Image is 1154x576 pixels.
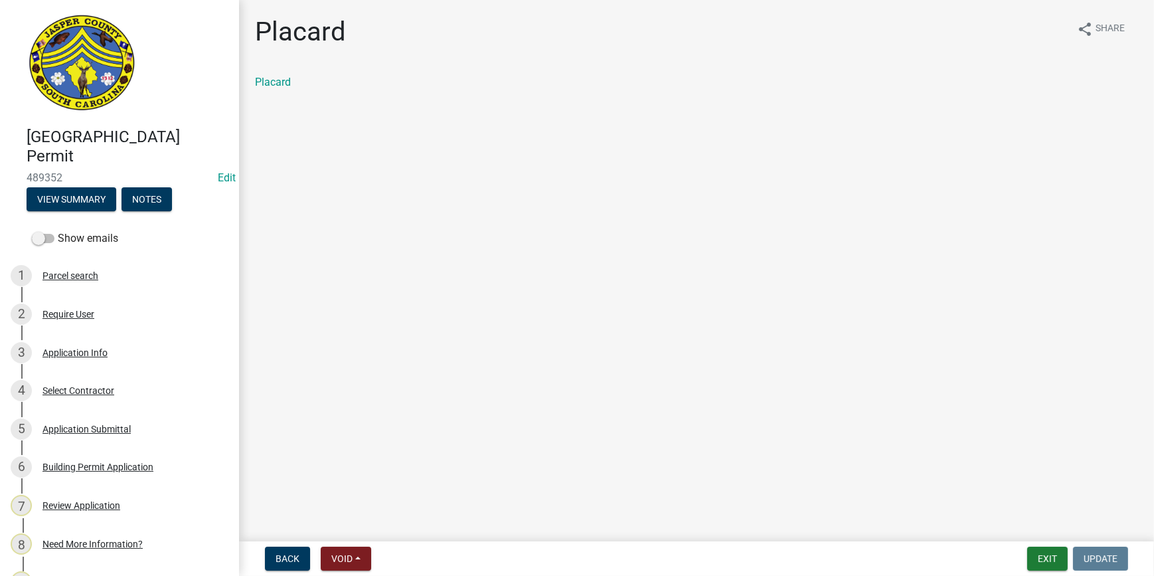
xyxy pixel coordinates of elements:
[265,547,310,571] button: Back
[42,539,143,549] div: Need More Information?
[11,495,32,516] div: 7
[1084,553,1117,564] span: Update
[1077,21,1093,37] i: share
[122,187,172,211] button: Notes
[27,128,228,166] h4: [GEOGRAPHIC_DATA] Permit
[27,14,137,114] img: Jasper County, South Carolina
[321,547,371,571] button: Void
[42,310,94,319] div: Require User
[11,533,32,555] div: 8
[11,419,32,440] div: 5
[11,265,32,286] div: 1
[255,76,291,88] a: Placard
[42,425,131,434] div: Application Submittal
[218,171,236,184] a: Edit
[11,456,32,478] div: 6
[1027,547,1068,571] button: Exit
[11,304,32,325] div: 2
[276,553,299,564] span: Back
[218,171,236,184] wm-modal-confirm: Edit Application Number
[27,171,212,184] span: 489352
[1073,547,1128,571] button: Update
[255,16,346,48] h1: Placard
[42,462,153,472] div: Building Permit Application
[32,231,118,246] label: Show emails
[27,187,116,211] button: View Summary
[27,195,116,205] wm-modal-confirm: Summary
[42,348,108,357] div: Application Info
[42,386,114,395] div: Select Contractor
[42,501,120,510] div: Review Application
[11,380,32,401] div: 4
[42,271,98,280] div: Parcel search
[11,342,32,363] div: 3
[1066,16,1135,42] button: shareShare
[122,195,172,205] wm-modal-confirm: Notes
[331,553,353,564] span: Void
[1096,21,1125,37] span: Share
